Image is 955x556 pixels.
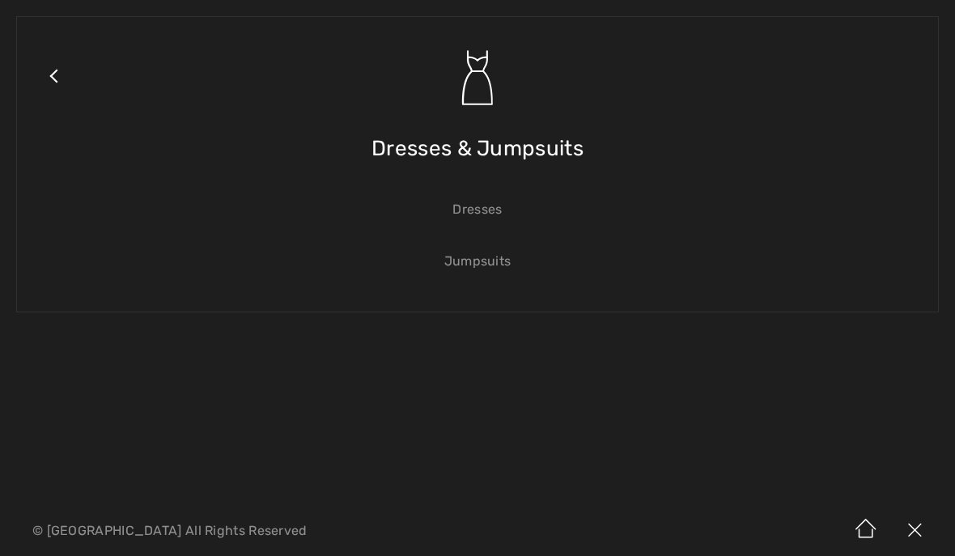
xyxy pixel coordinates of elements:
a: Dresses [33,192,922,227]
img: Home [842,506,890,556]
span: Dresses & Jumpsuits [371,120,584,177]
img: X [890,506,939,556]
p: © [GEOGRAPHIC_DATA] All Rights Reserved [32,525,561,537]
a: Jumpsuits [33,244,922,279]
span: Help [37,11,70,26]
